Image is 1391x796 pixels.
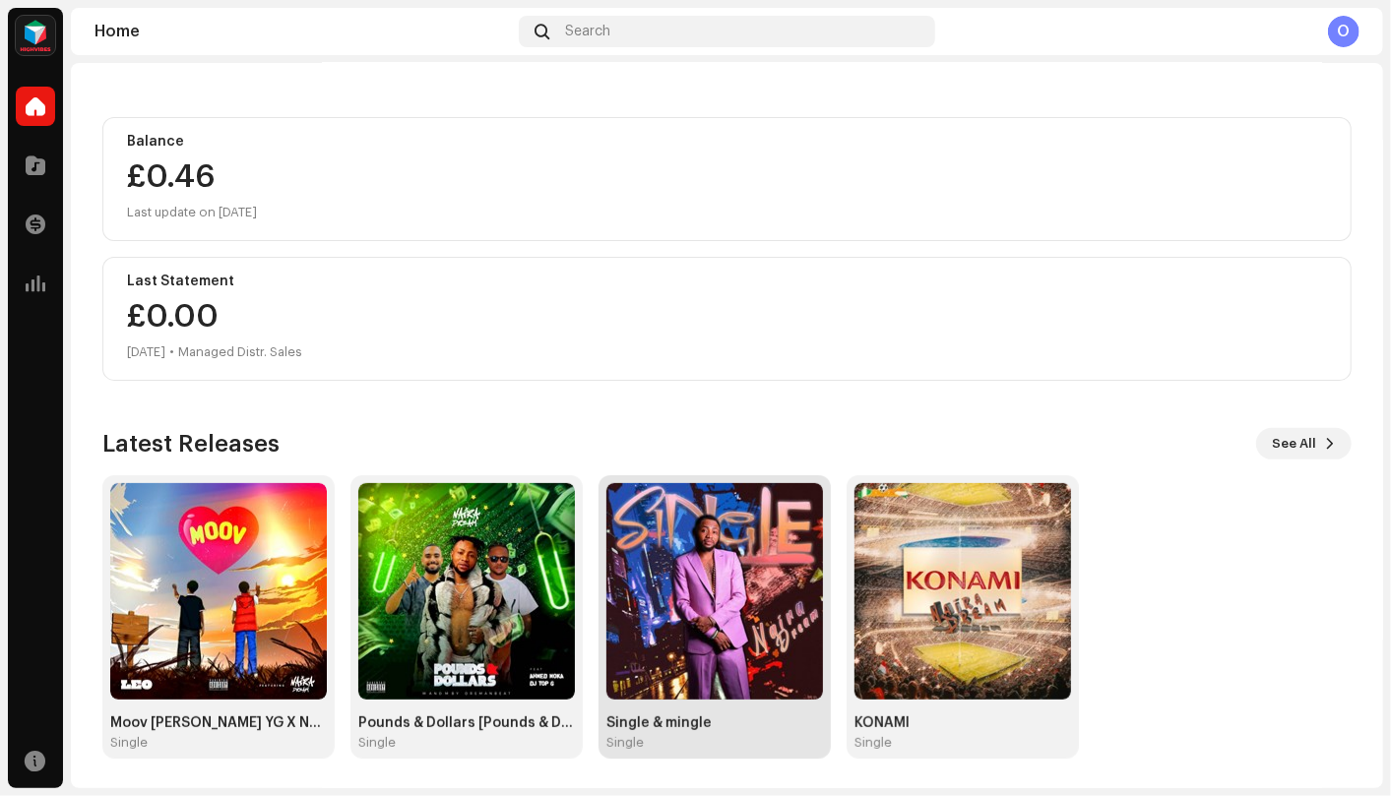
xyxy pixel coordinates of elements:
[606,715,823,731] div: Single & mingle
[102,257,1352,381] re-o-card-value: Last Statement
[169,340,174,364] div: •
[606,483,823,700] img: 3b32a72a-3fdc-4275-9a35-4c1f712e5566
[102,117,1352,241] re-o-card-value: Balance
[178,340,302,364] div: Managed Distr. Sales
[127,201,1327,224] div: Last update on [DATE]
[110,483,327,700] img: c80090e4-164f-419a-9be3-70b76deee8be
[127,340,165,364] div: [DATE]
[127,134,1327,150] div: Balance
[127,274,1327,289] div: Last Statement
[358,483,575,700] img: 33a1205c-0613-43e5-a541-26cd72374d8d
[110,715,327,731] div: Moov [PERSON_NAME] YG X Naira Dream.wav
[606,735,644,751] div: Single
[16,16,55,55] img: feab3aad-9b62-475c-8caf-26f15a9573ee
[854,483,1071,700] img: 7489df81-41ac-4573-b773-4a090bff0489
[358,735,396,751] div: Single
[95,24,511,39] div: Home
[358,715,575,731] div: Pounds & Dollars [Pounds & Dollars]
[102,428,280,459] h3: Latest Releases
[854,735,892,751] div: Single
[1272,424,1316,463] span: See All
[1256,428,1352,459] button: See All
[565,24,610,39] span: Search
[854,715,1071,731] div: KONAMI
[1328,16,1359,47] div: O
[110,735,148,751] div: Single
